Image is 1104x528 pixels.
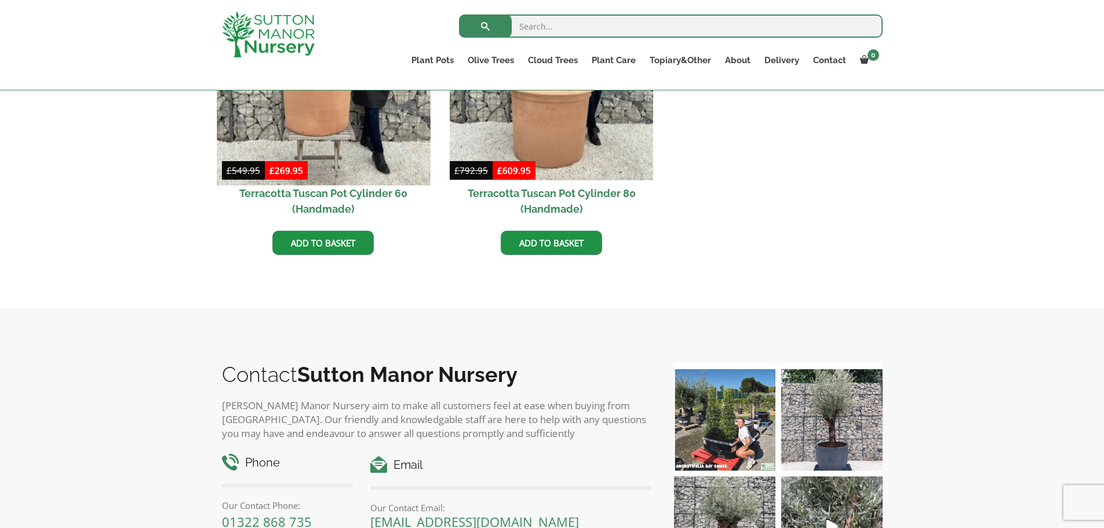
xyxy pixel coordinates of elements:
a: Delivery [757,52,806,68]
a: 0 [853,52,883,68]
p: Our Contact Email: [370,501,650,515]
bdi: 792.95 [454,165,488,176]
p: [PERSON_NAME] Manor Nursery aim to make all customers feel at ease when buying from [GEOGRAPHIC_D... [222,399,651,440]
img: logo [222,12,315,57]
a: Plant Pots [405,52,461,68]
span: £ [454,165,460,176]
span: £ [269,165,275,176]
p: Our Contact Phone: [222,498,354,512]
a: Cloud Trees [521,52,585,68]
bdi: 549.95 [227,165,260,176]
img: A beautiful multi-stem Spanish Olive tree potted in our luxurious fibre clay pots 😍😍 [781,369,883,471]
h2: Terracotta Tuscan Pot Cylinder 80 (Handmade) [450,180,653,222]
img: Our elegant & picturesque Angustifolia Cones are an exquisite addition to your Bay Tree collectio... [674,369,775,471]
a: Plant Care [585,52,643,68]
a: Contact [806,52,853,68]
bdi: 269.95 [269,165,303,176]
a: Topiary&Other [643,52,718,68]
bdi: 609.95 [497,165,531,176]
h4: Phone [222,454,354,472]
span: £ [497,165,502,176]
span: 0 [868,49,879,61]
h2: Contact [222,362,651,387]
h2: Terracotta Tuscan Pot Cylinder 60 (Handmade) [222,180,425,222]
a: Add to basket: “Terracotta Tuscan Pot Cylinder 80 (Handmade)” [501,231,602,255]
b: Sutton Manor Nursery [297,362,518,387]
input: Search... [459,14,883,38]
h4: Email [370,456,650,474]
a: About [718,52,757,68]
a: Olive Trees [461,52,521,68]
span: £ [227,165,232,176]
a: Add to basket: “Terracotta Tuscan Pot Cylinder 60 (Handmade)” [272,231,374,255]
